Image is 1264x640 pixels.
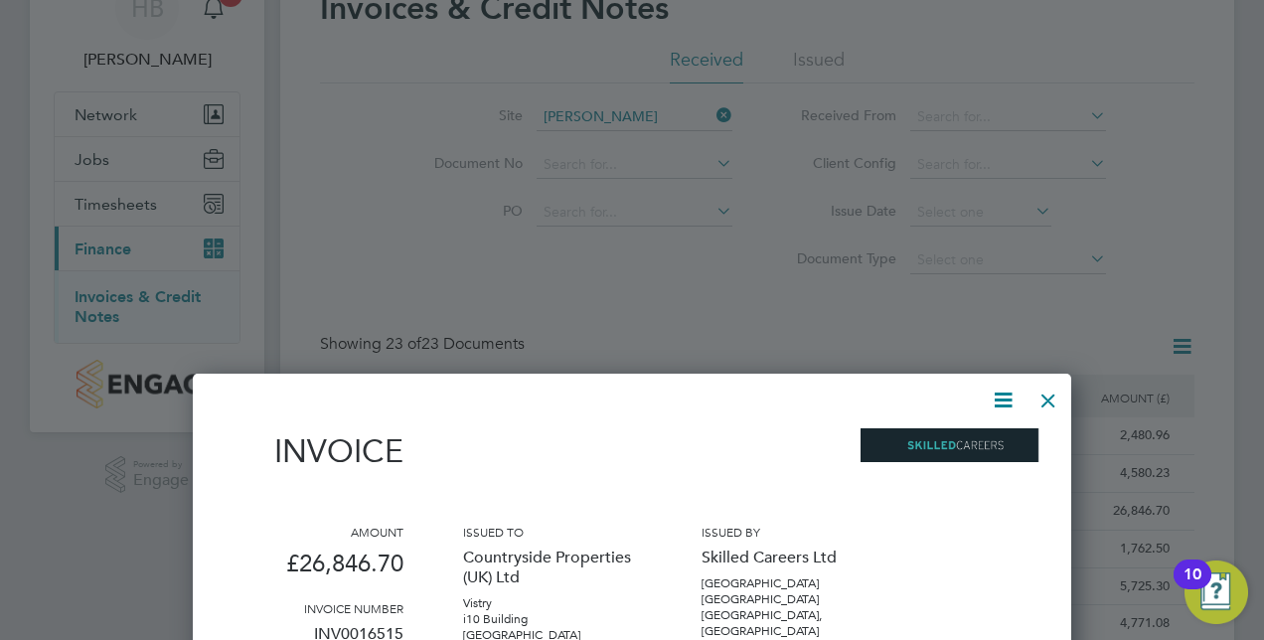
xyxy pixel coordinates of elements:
[702,607,880,639] p: [GEOGRAPHIC_DATA], [GEOGRAPHIC_DATA]
[463,595,642,611] p: Vistry
[463,611,642,627] p: i10 Building
[1184,574,1201,600] div: 10
[463,524,642,540] h3: Issued to
[702,524,880,540] h3: Issued by
[225,540,403,600] p: £26,846.70
[702,575,880,607] p: [GEOGRAPHIC_DATA] [GEOGRAPHIC_DATA]
[225,600,403,616] h3: Invoice number
[225,432,403,470] h1: Invoice
[1185,560,1248,624] button: Open Resource Center, 10 new notifications
[861,428,1039,462] img: skilledcareers-logo-remittance.png
[702,540,880,575] p: Skilled Careers Ltd
[225,524,403,540] h3: Amount
[463,540,642,595] p: Countryside Properties (UK) Ltd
